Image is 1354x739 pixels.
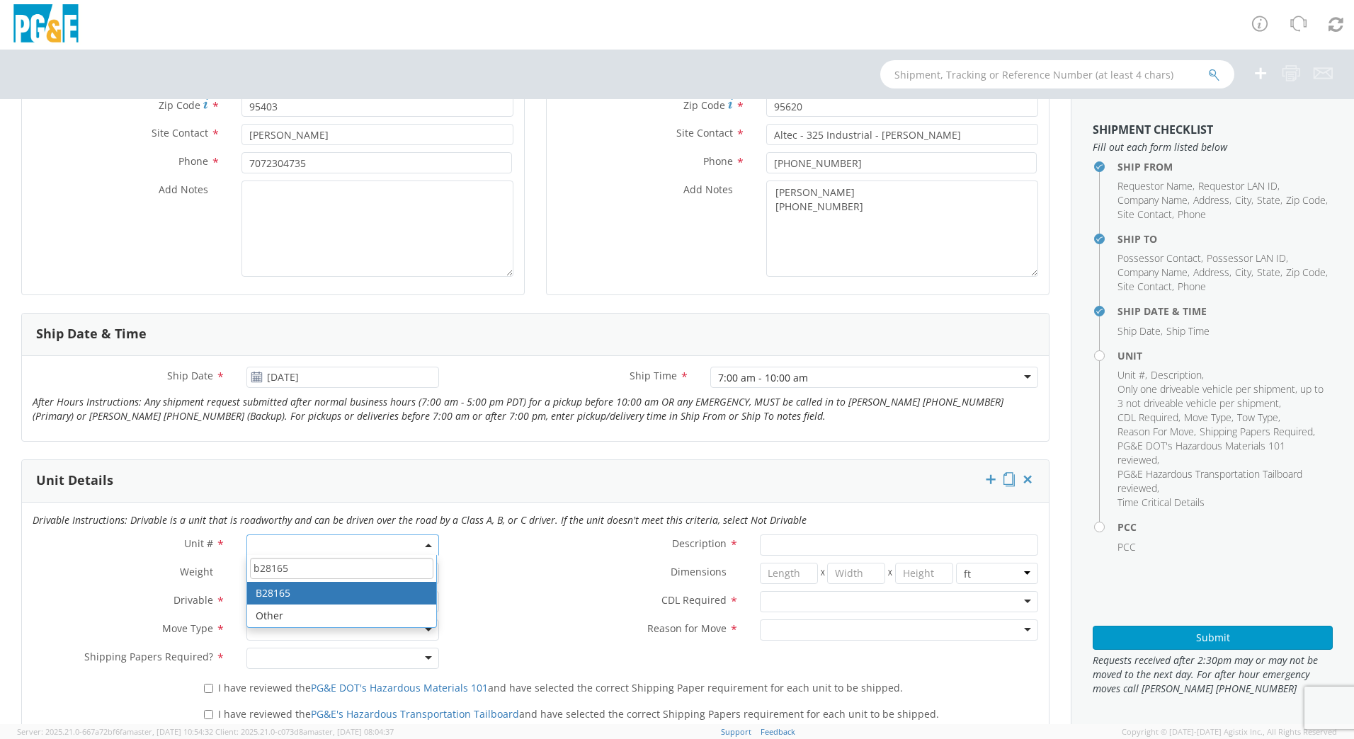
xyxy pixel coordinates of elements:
span: CDL Required [661,593,727,607]
span: Copyright © [DATE]-[DATE] Agistix Inc., All Rights Reserved [1122,726,1337,738]
input: Height [895,563,953,584]
span: Requestor LAN ID [1198,179,1278,193]
input: Width [827,563,885,584]
li: B28165 [247,582,436,605]
span: State [1257,193,1280,207]
li: , [1117,251,1203,265]
span: Add Notes [683,183,733,196]
i: After Hours Instructions: Any shipment request submitted after normal business hours (7:00 am - 5... [33,395,1003,423]
span: Site Contact [676,126,733,139]
span: Move Type [162,621,213,635]
h3: Unit Details [36,474,113,488]
span: PG&E Hazardous Transportation Tailboard reviewed [1117,467,1302,495]
span: Site Contact [1117,280,1172,293]
li: , [1117,467,1329,495]
li: , [1237,411,1280,425]
li: , [1198,179,1280,193]
span: City [1235,193,1251,207]
span: Ship Time [1166,324,1210,338]
i: Drivable Instructions: Drivable is a unit that is roadworthy and can be driven over the road by a... [33,513,807,527]
span: Phone [1178,280,1206,293]
span: Zip Code [683,98,725,112]
span: Possessor Contact [1117,251,1201,265]
span: Reason for Move [647,621,727,635]
span: Description [1151,368,1202,382]
li: , [1117,207,1174,222]
span: Zip Code [1286,193,1326,207]
li: , [1286,265,1328,280]
a: PG&E DOT's Hazardous Materials 101 [311,681,488,694]
span: Site Contact [152,126,208,139]
li: , [1117,425,1196,439]
a: Support [721,726,751,737]
span: Weight [180,565,213,578]
input: Shipment, Tracking or Reference Number (at least 4 chars) [880,60,1234,88]
span: Server: 2025.21.0-667a72bf6fa [17,726,213,737]
span: Shipping Papers Required [1200,425,1313,438]
span: Requests received after 2:30pm may or may not be moved to the next day. For after hour emergency ... [1093,653,1333,696]
span: X [818,563,828,584]
div: 7:00 am - 10:00 am [718,371,808,385]
h4: Ship From [1117,161,1333,172]
span: Time Critical Details [1117,495,1205,509]
span: Fill out each form listed below [1093,140,1333,154]
a: PG&E's Hazardous Transportation Tailboard [311,707,519,721]
span: Address [1193,265,1229,279]
span: Shipping Papers Required? [84,650,213,663]
span: Move Type [1184,411,1231,424]
span: Zip Code [159,98,200,112]
span: Only one driveable vehicle per shipment, up to 3 not driveable vehicle per shipment [1117,382,1324,410]
li: , [1117,368,1147,382]
span: PG&E DOT's Hazardous Materials 101 reviewed [1117,439,1285,466]
span: Phone [178,154,208,168]
span: master, [DATE] 08:04:37 [307,726,394,737]
h3: Ship Date & Time [36,327,147,341]
span: I have reviewed the and have selected the correct Shipping Paper requirement for each unit to be ... [218,681,903,694]
span: Company Name [1117,265,1188,279]
span: State [1257,265,1280,279]
h4: PCC [1117,522,1333,532]
span: Zip Code [1286,265,1326,279]
a: Feedback [761,726,795,737]
li: Other [247,605,436,627]
span: Possessor LAN ID [1207,251,1286,265]
span: Phone [703,154,733,168]
h4: Ship Date & Time [1117,306,1333,316]
li: , [1117,193,1190,207]
span: Ship Date [167,369,213,382]
span: Tow Type [1237,411,1278,424]
li: , [1117,179,1195,193]
li: , [1235,193,1253,207]
span: Ship Time [630,369,677,382]
li: , [1286,193,1328,207]
span: Reason For Move [1117,425,1194,438]
span: Description [672,537,727,550]
input: I have reviewed thePG&E's Hazardous Transportation Tailboardand have selected the correct Shippin... [204,710,213,719]
span: Client: 2025.21.0-c073d8a [215,726,394,737]
span: X [885,563,895,584]
span: City [1235,265,1251,279]
strong: Shipment Checklist [1093,122,1213,137]
li: , [1117,382,1329,411]
li: , [1207,251,1288,265]
span: Address [1193,193,1229,207]
span: Company Name [1117,193,1188,207]
li: , [1117,265,1190,280]
span: master, [DATE] 10:54:32 [127,726,213,737]
span: Add Notes [159,183,208,196]
li: , [1257,265,1282,280]
span: Dimensions [671,565,727,578]
span: Drivable [173,593,213,607]
span: CDL Required [1117,411,1178,424]
li: , [1200,425,1315,439]
li: , [1235,265,1253,280]
span: Unit # [184,537,213,550]
span: I have reviewed the and have selected the correct Shipping Papers requirement for each unit to be... [218,707,939,721]
span: Ship Date [1117,324,1161,338]
span: PCC [1117,540,1136,554]
li: , [1151,368,1204,382]
li: , [1193,193,1231,207]
li: , [1193,265,1231,280]
input: Length [760,563,818,584]
img: pge-logo-06675f144f4cfa6a6814.png [11,4,81,46]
